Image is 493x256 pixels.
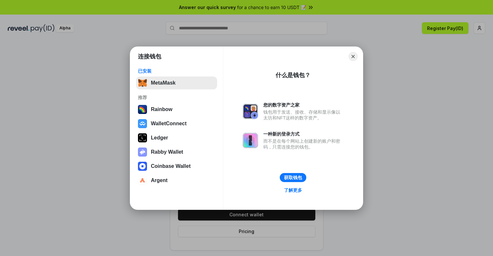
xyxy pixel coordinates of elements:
img: svg+xml,%3Csvg%20xmlns%3D%22http%3A%2F%2Fwww.w3.org%2F2000%2Fsvg%22%20fill%3D%22none%22%20viewBox... [138,148,147,157]
div: 钱包用于发送、接收、存储和显示像以太坊和NFT这样的数字资产。 [263,109,343,121]
img: svg+xml,%3Csvg%20width%3D%22120%22%20height%3D%22120%22%20viewBox%3D%220%200%20120%20120%22%20fil... [138,105,147,114]
button: WalletConnect [136,117,217,130]
img: svg+xml,%3Csvg%20fill%3D%22none%22%20height%3D%2233%22%20viewBox%3D%220%200%2035%2033%22%20width%... [138,78,147,87]
div: Rainbow [151,107,173,112]
button: MetaMask [136,77,217,89]
button: Rabby Wallet [136,146,217,159]
div: 已安装 [138,68,215,74]
img: svg+xml,%3Csvg%20xmlns%3D%22http%3A%2F%2Fwww.w3.org%2F2000%2Fsvg%22%20fill%3D%22none%22%20viewBox... [243,104,258,119]
div: Ledger [151,135,168,141]
div: 什么是钱包？ [276,71,310,79]
img: svg+xml,%3Csvg%20xmlns%3D%22http%3A%2F%2Fwww.w3.org%2F2000%2Fsvg%22%20fill%3D%22none%22%20viewBox... [243,133,258,148]
div: Coinbase Wallet [151,163,191,169]
img: svg+xml,%3Csvg%20width%3D%2228%22%20height%3D%2228%22%20viewBox%3D%220%200%2028%2028%22%20fill%3D... [138,162,147,171]
div: 了解更多 [284,187,302,193]
div: 一种新的登录方式 [263,131,343,137]
button: Coinbase Wallet [136,160,217,173]
button: 获取钱包 [280,173,306,182]
div: Argent [151,178,168,183]
button: Rainbow [136,103,217,116]
div: 推荐 [138,95,215,100]
a: 了解更多 [280,186,306,194]
div: 您的数字资产之家 [263,102,343,108]
img: svg+xml,%3Csvg%20width%3D%2228%22%20height%3D%2228%22%20viewBox%3D%220%200%2028%2028%22%20fill%3D... [138,176,147,185]
img: svg+xml,%3Csvg%20xmlns%3D%22http%3A%2F%2Fwww.w3.org%2F2000%2Fsvg%22%20width%3D%2228%22%20height%3... [138,133,147,142]
button: Ledger [136,131,217,144]
img: svg+xml,%3Csvg%20width%3D%2228%22%20height%3D%2228%22%20viewBox%3D%220%200%2028%2028%22%20fill%3D... [138,119,147,128]
div: WalletConnect [151,121,187,127]
div: 而不是在每个网站上创建新的账户和密码，只需连接您的钱包。 [263,138,343,150]
div: Rabby Wallet [151,149,183,155]
h1: 连接钱包 [138,53,161,60]
button: Argent [136,174,217,187]
div: MetaMask [151,80,175,86]
button: Close [349,52,358,61]
div: 获取钱包 [284,175,302,180]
